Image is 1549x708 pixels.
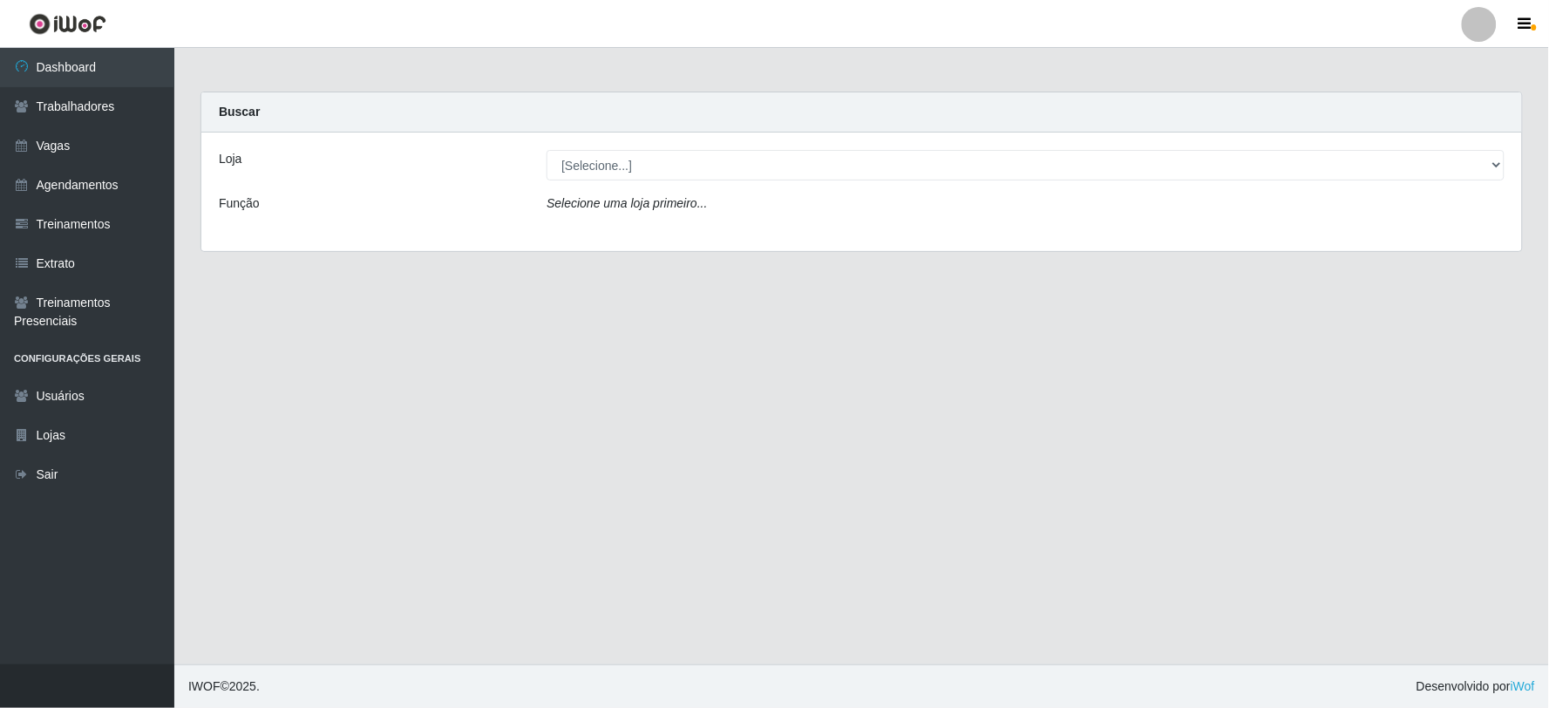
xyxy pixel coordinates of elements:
[188,677,260,696] span: © 2025 .
[188,679,221,693] span: IWOF
[219,150,241,168] label: Loja
[219,194,260,213] label: Função
[1511,679,1535,693] a: iWof
[547,196,707,210] i: Selecione uma loja primeiro...
[219,105,260,119] strong: Buscar
[29,13,106,35] img: CoreUI Logo
[1417,677,1535,696] span: Desenvolvido por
